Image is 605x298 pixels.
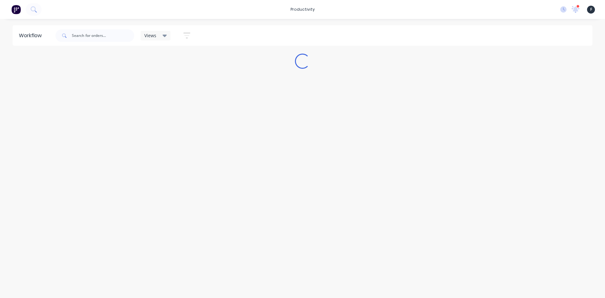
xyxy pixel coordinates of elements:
span: F [590,7,592,12]
img: Factory [11,5,21,14]
input: Search for orders... [72,29,134,42]
div: Workflow [19,32,45,39]
span: Views [144,32,156,39]
div: productivity [287,5,318,14]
